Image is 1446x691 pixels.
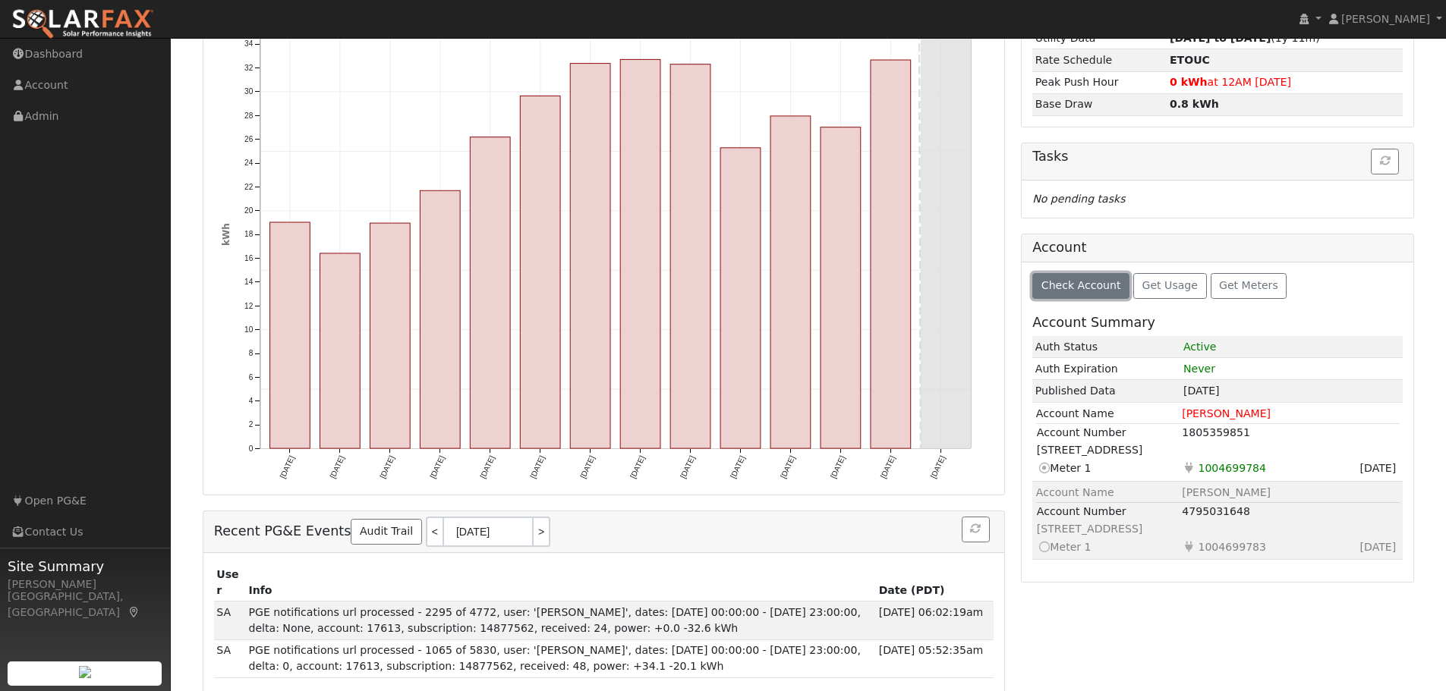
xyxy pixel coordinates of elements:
[829,454,846,480] text: [DATE]
[244,278,254,286] text: 14
[244,159,254,168] text: 24
[79,666,91,678] img: retrieve
[246,564,876,601] th: Info
[244,183,254,191] text: 22
[1182,539,1196,554] i: Electricity
[246,601,876,639] td: PGE notifications url processed - 2295 of 4772, user: '[PERSON_NAME]', dates: [DATE] 00:00:00 - [...
[1032,336,1180,358] td: Auth Status
[1036,538,1182,556] td: Meter 1
[1180,358,1403,380] td: Never
[248,373,253,382] text: 6
[779,454,796,480] text: [DATE]
[770,116,811,448] rect: onclick=""
[1167,71,1403,93] td: at 12AM [DATE]
[244,64,254,72] text: 32
[1180,336,1403,358] td: 1
[248,350,253,358] text: 8
[1181,405,1400,422] td: [PERSON_NAME]
[1170,32,1271,44] strong: [DATE] to [DATE]
[1037,460,1051,476] i: Current meter
[1032,358,1180,380] td: Auth Expiration
[1032,49,1167,71] td: Rate Schedule
[244,87,254,96] text: 30
[1357,538,1399,555] span: Sign Date
[1032,315,1403,331] h5: Account Summary
[520,96,560,449] rect: onclick=""
[1036,441,1400,459] td: [STREET_ADDRESS]
[1032,71,1167,93] td: Peak Push Hour
[470,137,510,448] rect: onclick=""
[328,454,345,480] text: [DATE]
[244,112,254,120] text: 28
[278,454,295,480] text: [DATE]
[11,8,154,40] img: SolarFax
[248,421,253,429] text: 2
[1037,539,1051,554] i: Switch to this meter
[248,444,253,453] text: 0
[1181,484,1400,501] td: [PERSON_NAME]
[244,135,254,143] text: 26
[1133,273,1207,299] button: Get Usage
[620,60,660,449] rect: onclick=""
[351,519,421,545] a: Audit Trail
[1032,380,1180,402] td: Published Data
[1170,98,1219,110] strong: 0.8 kWh
[570,64,610,449] rect: onclick=""
[1219,279,1278,291] span: Get Meters
[428,454,446,480] text: [DATE]
[214,564,246,601] th: User
[1182,460,1196,476] i: Electricity
[244,325,254,334] text: 10
[1181,424,1399,442] td: 1805359851
[244,40,254,49] text: 34
[871,60,911,448] rect: onclick=""
[1371,149,1399,174] button: Refresh
[1211,273,1287,299] button: Get Meters
[1032,273,1129,299] button: Check Account
[244,254,254,262] text: 16
[962,517,990,542] button: Refresh
[720,148,761,448] rect: onclick=""
[821,127,861,449] rect: onclick=""
[876,601,994,639] td: [DATE] 06:02:19am
[929,454,947,480] text: [DATE]
[1170,54,1210,66] strong: H
[214,517,994,547] h5: Recent PG&E Events
[1196,459,1269,476] span: Usage Point: 4939920641 Service Agreement ID: 1802536516
[1036,424,1182,442] td: Account Number
[1341,13,1430,25] span: [PERSON_NAME]
[729,454,746,480] text: [DATE]
[876,639,994,677] td: [DATE] 05:52:35am
[478,454,496,480] text: [DATE]
[1036,520,1400,538] td: [STREET_ADDRESS]
[128,606,141,618] a: Map
[528,454,546,480] text: [DATE]
[8,556,162,576] span: Site Summary
[420,191,460,449] rect: onclick=""
[244,206,254,215] text: 20
[246,639,876,677] td: PGE notifications url processed - 1065 of 5830, user: '[PERSON_NAME]', dates: [DATE] 00:00:00 - [...
[248,397,253,405] text: 4
[1032,93,1167,115] td: Base Draw
[244,302,254,310] text: 12
[1035,405,1181,422] td: Account Name
[1032,193,1125,205] i: No pending tasks
[534,517,550,547] a: >
[1041,279,1121,291] span: Check Account
[244,231,254,239] text: 18
[320,253,360,448] rect: onclick=""
[879,454,896,480] text: [DATE]
[378,454,395,480] text: [DATE]
[221,223,232,246] text: kWh
[1181,503,1399,521] td: 4795031648
[679,454,696,480] text: [DATE]
[670,64,710,449] rect: onclick=""
[426,517,443,547] a: <
[1032,240,1086,255] h5: Account
[1036,459,1182,477] td: Meter 1
[578,454,596,480] text: [DATE]
[1196,538,1269,555] span: Usage Point: 2346620648 Service Agreement ID: 4798186414
[1035,484,1181,501] td: Account Name
[1142,279,1198,291] span: Get Usage
[1170,32,1320,44] span: (1y 11m)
